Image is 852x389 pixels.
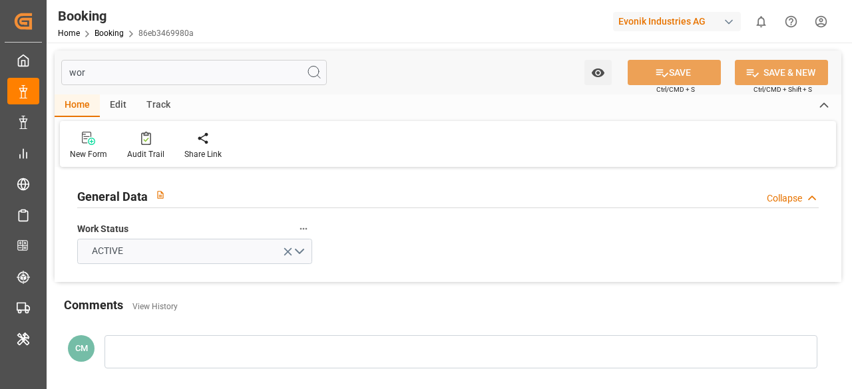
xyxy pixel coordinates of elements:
div: Collapse [767,192,802,205]
button: show 0 new notifications [746,7,776,37]
button: Evonik Industries AG [613,9,746,34]
button: open menu [584,60,612,85]
button: View description [148,182,173,207]
div: Share Link [184,148,222,160]
a: Booking [95,29,124,38]
div: Edit [100,94,136,117]
div: Audit Trail [127,148,164,160]
span: ACTIVE [85,244,130,258]
div: Evonik Industries AG [613,12,741,31]
button: Work Status [295,220,312,237]
a: View History [132,302,178,311]
span: CM [75,343,88,353]
div: Booking [58,6,194,26]
div: New Form [70,148,107,160]
button: SAVE & NEW [735,60,828,85]
div: Home [55,94,100,117]
button: Help Center [776,7,806,37]
h2: Comments [64,296,123,314]
button: SAVE [628,60,721,85]
span: Ctrl/CMD + Shift + S [753,84,812,94]
span: Work Status [77,222,128,236]
div: Track [136,94,180,117]
a: Home [58,29,80,38]
input: Search Fields [61,60,327,85]
button: open menu [77,239,312,264]
span: Ctrl/CMD + S [656,84,695,94]
h2: General Data [77,188,148,205]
